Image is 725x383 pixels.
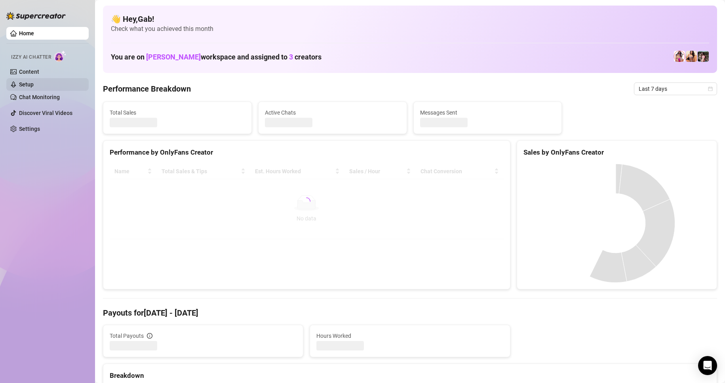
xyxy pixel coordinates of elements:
a: Settings [19,126,40,132]
span: Total Payouts [110,331,144,340]
span: loading [301,196,312,206]
span: [PERSON_NAME] [146,53,201,61]
span: Last 7 days [639,83,712,95]
span: Izzy AI Chatter [11,54,51,61]
span: Hours Worked [316,331,503,340]
span: Active Chats [265,108,400,117]
span: Messages Sent [420,108,556,117]
a: Home [19,30,34,36]
h4: Performance Breakdown [103,83,191,94]
span: Total Sales [110,108,245,117]
span: info-circle [147,333,152,339]
img: 𝘾𝙧𝙚𝙖𝙢𝙮 [674,51,685,62]
a: Content [19,69,39,75]
span: Check what you achieved this month [111,25,709,33]
img: AI Chatter [54,50,67,62]
div: Sales by OnlyFans Creator [523,147,710,158]
img: logo-BBDzfeDw.svg [6,12,66,20]
h1: You are on workspace and assigned to creators [111,53,322,61]
h4: 👋 Hey, Gab ! [111,13,709,25]
a: Setup [19,81,34,88]
div: Open Intercom Messenger [698,356,717,375]
img: Premium [698,51,709,62]
a: Discover Viral Videos [19,110,72,116]
img: JustineFitness [686,51,697,62]
span: 3 [289,53,293,61]
div: Performance by OnlyFans Creator [110,147,504,158]
h4: Payouts for [DATE] - [DATE] [103,307,717,318]
a: Chat Monitoring [19,94,60,100]
span: calendar [708,86,713,91]
div: Breakdown [110,370,710,381]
